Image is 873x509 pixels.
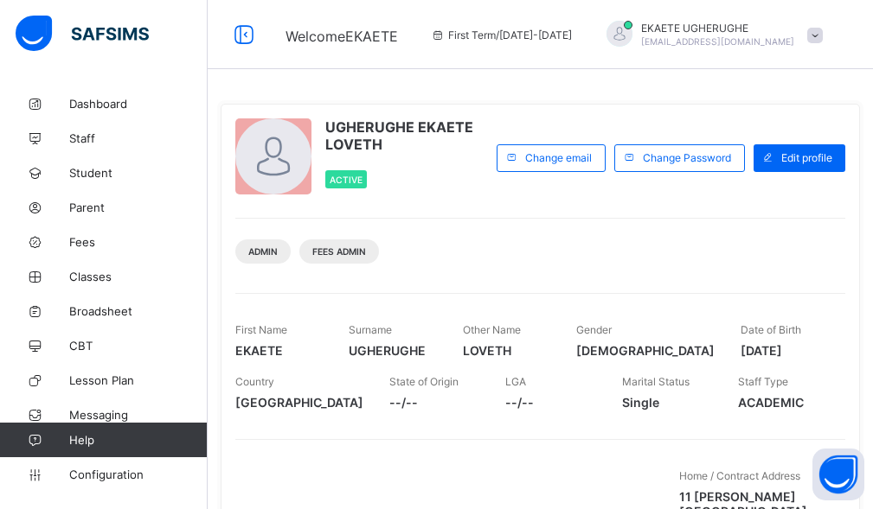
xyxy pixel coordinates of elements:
[16,16,149,52] img: safsims
[589,21,831,49] div: EKAETEUGHERUGHE
[741,323,801,336] span: Date of Birth
[741,343,828,358] span: [DATE]
[389,395,479,410] span: --/--
[69,200,208,214] span: Parent
[69,235,208,249] span: Fees
[69,97,208,111] span: Dashboard
[641,22,794,35] span: EKAETE UGHERUGHE
[525,151,592,164] span: Change email
[69,468,207,481] span: Configuration
[576,323,612,336] span: Gender
[69,339,208,353] span: CBT
[69,270,208,283] span: Classes
[431,29,572,41] span: session/term information
[622,395,712,410] span: Single
[505,375,526,388] span: LGA
[235,323,287,336] span: First Name
[505,395,595,410] span: --/--
[463,323,521,336] span: Other Name
[69,373,208,387] span: Lesson Plan
[69,166,208,180] span: Student
[235,375,274,388] span: Country
[389,375,459,388] span: State of Origin
[69,408,208,422] span: Messaging
[286,28,398,45] span: Welcome EKAETE
[738,395,828,410] span: ACADEMIC
[679,469,800,482] span: Home / Contract Address
[248,246,278,257] span: Admin
[235,395,363,410] span: [GEOGRAPHIC_DATA]
[69,131,208,145] span: Staff
[235,343,323,358] span: EKAETE
[330,175,363,185] span: Active
[349,323,392,336] span: Surname
[641,36,794,47] span: [EMAIL_ADDRESS][DOMAIN_NAME]
[325,118,488,153] span: UGHERUGHE EKAETE LOVETH
[312,246,366,257] span: Fees Admin
[349,343,436,358] span: UGHERUGHE
[576,343,715,358] span: [DEMOGRAPHIC_DATA]
[643,151,731,164] span: Change Password
[812,449,864,500] button: Open asap
[622,375,690,388] span: Marital Status
[463,343,550,358] span: LOVETH
[781,151,832,164] span: Edit profile
[69,433,207,447] span: Help
[69,304,208,318] span: Broadsheet
[738,375,788,388] span: Staff Type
